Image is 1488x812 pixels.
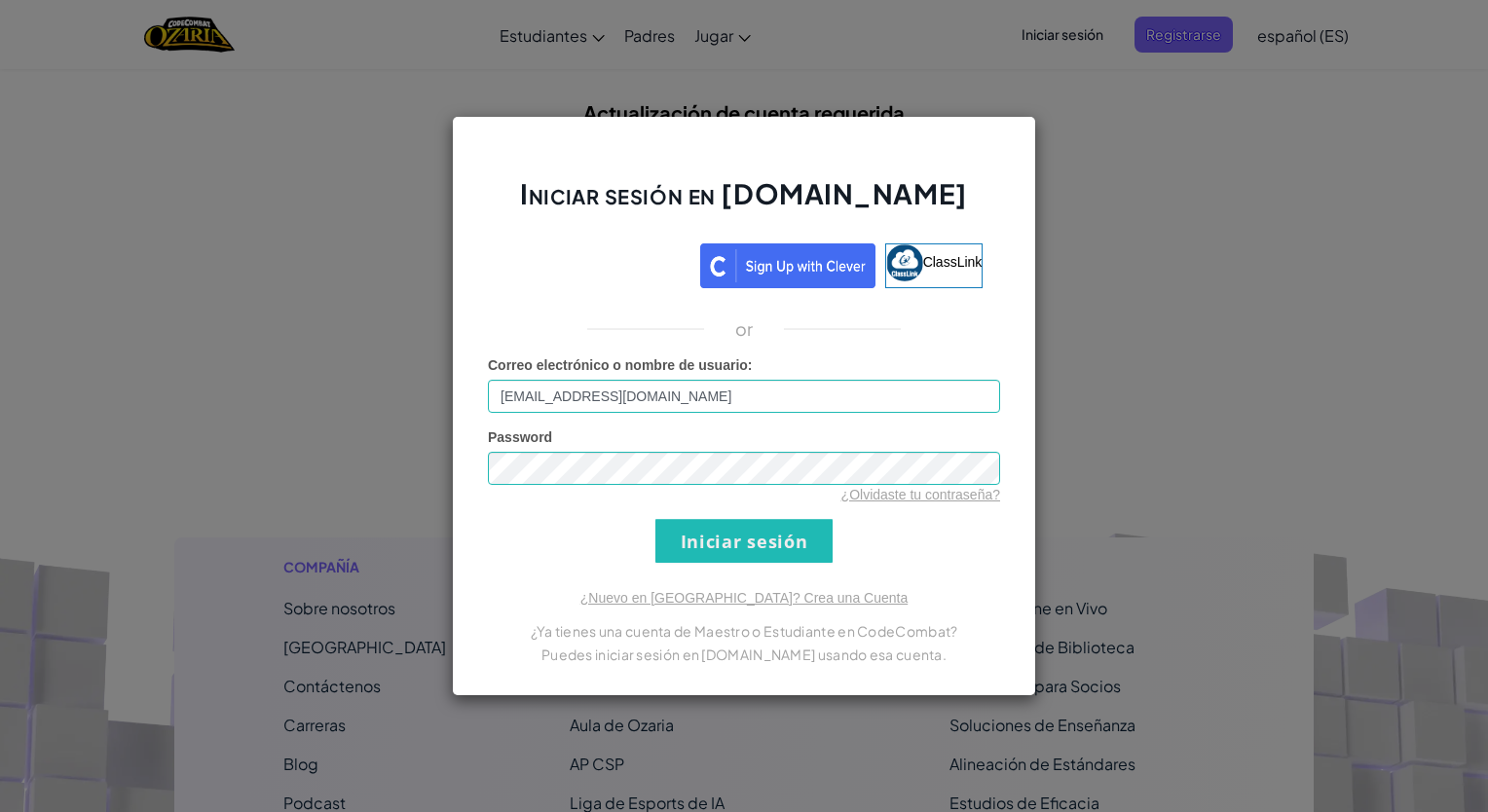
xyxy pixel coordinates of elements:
span: ClassLink [923,254,983,270]
iframe: Botón de Acceder con Google [496,241,700,284]
span: Password [488,429,552,445]
input: Iniciar sesión [655,519,833,563]
img: clever_sso_button@2x.png [700,243,875,288]
p: Puedes iniciar sesión en [DOMAIN_NAME] usando esa cuenta. [488,643,1000,666]
h2: Iniciar sesión en [DOMAIN_NAME] [488,175,1000,232]
img: classlink-logo-small.png [886,244,923,281]
a: ¿Olvidaste tu contraseña? [841,487,1000,502]
span: Correo electrónico o nombre de usuario [488,357,748,373]
label: : [488,355,753,375]
a: ¿Nuevo en [GEOGRAPHIC_DATA]? Crea una Cuenta [580,590,908,606]
p: or [735,317,754,341]
p: ¿Ya tienes una cuenta de Maestro o Estudiante en CodeCombat? [488,619,1000,643]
